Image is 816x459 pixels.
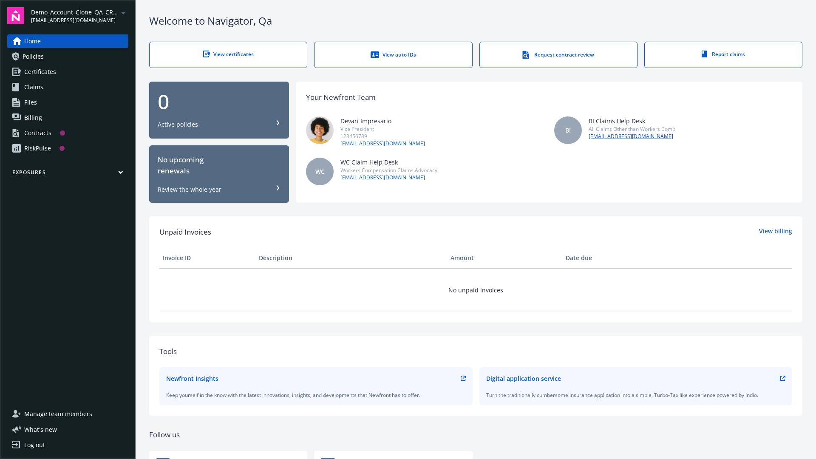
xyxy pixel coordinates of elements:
[7,126,128,140] a: Contracts
[486,374,561,383] div: Digital application service
[24,96,37,109] span: Files
[149,14,802,28] div: Welcome to Navigator , Qa
[158,120,198,129] div: Active policies
[158,154,280,177] div: No upcoming renewals
[158,91,280,112] div: 0
[340,116,425,125] div: Devari Impresario
[149,82,289,139] button: 0Active policies
[340,167,437,174] div: Workers Compensation Claims Advocacy
[759,227,792,238] a: View billing
[497,51,620,59] div: Request contract review
[486,391,786,399] div: Turn the traditionally cumbersome insurance application into a simple, Turbo-Tax like experience ...
[315,167,325,176] span: WC
[7,50,128,63] a: Policies
[7,80,128,94] a: Claims
[589,133,675,140] a: [EMAIL_ADDRESS][DOMAIN_NAME]
[31,7,128,24] button: Demo_Account_Clone_QA_CR_Tests_Prospect[EMAIL_ADDRESS][DOMAIN_NAME]arrowDropDown
[24,65,56,79] span: Certificates
[447,248,562,268] th: Amount
[24,111,42,125] span: Billing
[24,425,57,434] span: What ' s new
[166,391,466,399] div: Keep yourself in the know with the latest innovations, insights, and developments that Newfront h...
[7,65,128,79] a: Certificates
[340,125,425,133] div: Vice President
[7,425,71,434] button: What's new
[255,248,447,268] th: Description
[562,248,658,268] th: Date due
[306,116,334,144] img: photo
[24,34,41,48] span: Home
[7,142,128,155] a: RiskPulse
[589,116,675,125] div: BI Claims Help Desk
[479,42,637,68] a: Request contract review
[23,50,44,63] span: Policies
[7,7,24,24] img: navigator-logo.svg
[24,438,45,452] div: Log out
[565,126,571,135] span: BI
[167,51,290,58] div: View certificates
[118,8,128,18] a: arrowDropDown
[149,429,802,440] div: Follow us
[7,111,128,125] a: Billing
[340,174,437,181] a: [EMAIL_ADDRESS][DOMAIN_NAME]
[24,407,92,421] span: Manage team members
[24,80,43,94] span: Claims
[159,346,792,357] div: Tools
[24,142,51,155] div: RiskPulse
[159,268,792,312] td: No unpaid invoices
[314,42,472,68] a: View auto IDs
[340,133,425,140] div: 123456789
[149,42,307,68] a: View certificates
[159,227,211,238] span: Unpaid Invoices
[158,185,221,194] div: Review the whole year
[166,374,218,383] div: Newfront Insights
[644,42,802,68] a: Report claims
[31,17,118,24] span: [EMAIL_ADDRESS][DOMAIN_NAME]
[159,248,255,268] th: Invoice ID
[24,126,51,140] div: Contracts
[306,92,376,103] div: Your Newfront Team
[662,51,785,58] div: Report claims
[331,51,455,59] div: View auto IDs
[7,96,128,109] a: Files
[7,34,128,48] a: Home
[589,125,675,133] div: All Claims Other than Workers Comp
[340,158,437,167] div: WC Claim Help Desk
[7,169,128,179] button: Exposures
[7,407,128,421] a: Manage team members
[31,8,118,17] span: Demo_Account_Clone_QA_CR_Tests_Prospect
[149,145,289,203] button: No upcomingrenewalsReview the whole year
[340,140,425,147] a: [EMAIL_ADDRESS][DOMAIN_NAME]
